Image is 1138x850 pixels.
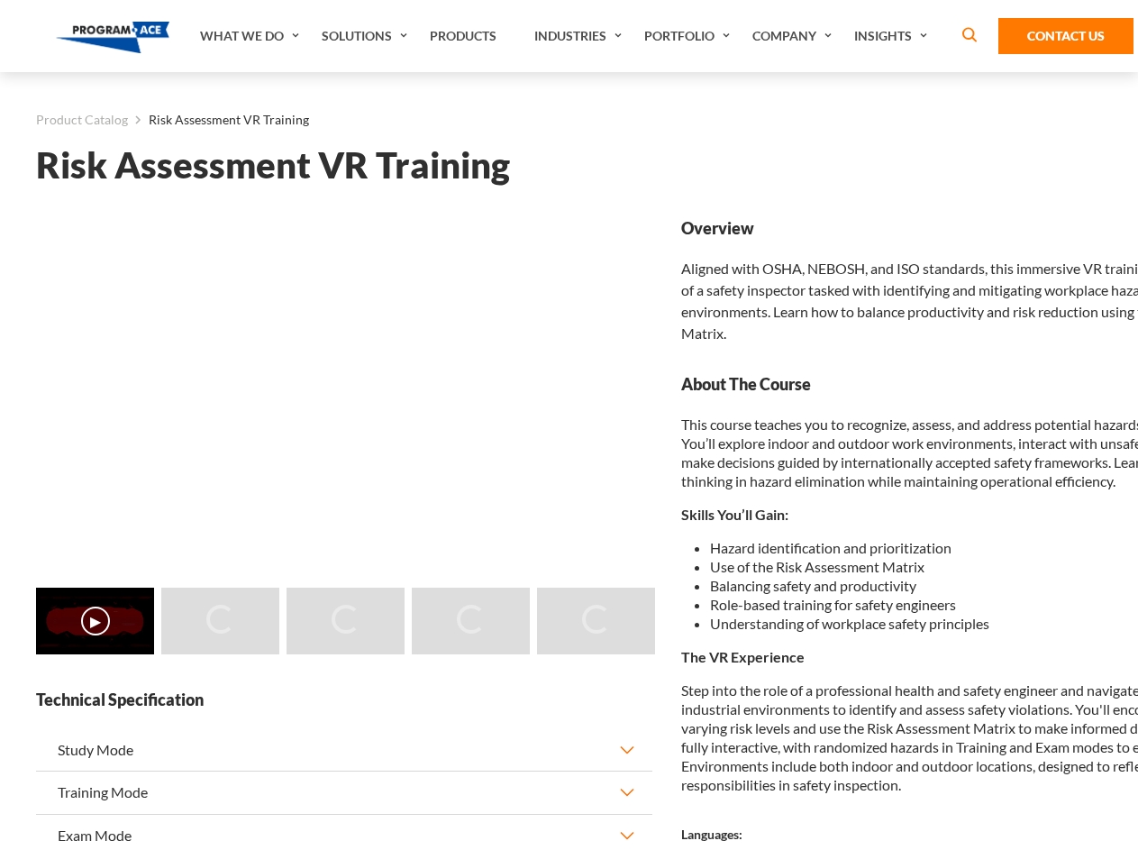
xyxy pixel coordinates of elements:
[56,22,170,53] img: Program-Ace
[36,772,652,813] button: Training Mode
[128,108,309,132] li: Risk Assessment VR Training
[36,588,154,654] img: Risk Assessment VR Training - Video 0
[36,108,128,132] a: Product Catalog
[681,827,742,842] strong: Languages:
[81,607,110,635] button: ▶
[36,217,652,564] iframe: Risk Assessment VR Training - Video 0
[36,689,652,711] strong: Technical Specification
[36,729,652,771] button: Study Mode
[998,18,1133,54] a: Contact Us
